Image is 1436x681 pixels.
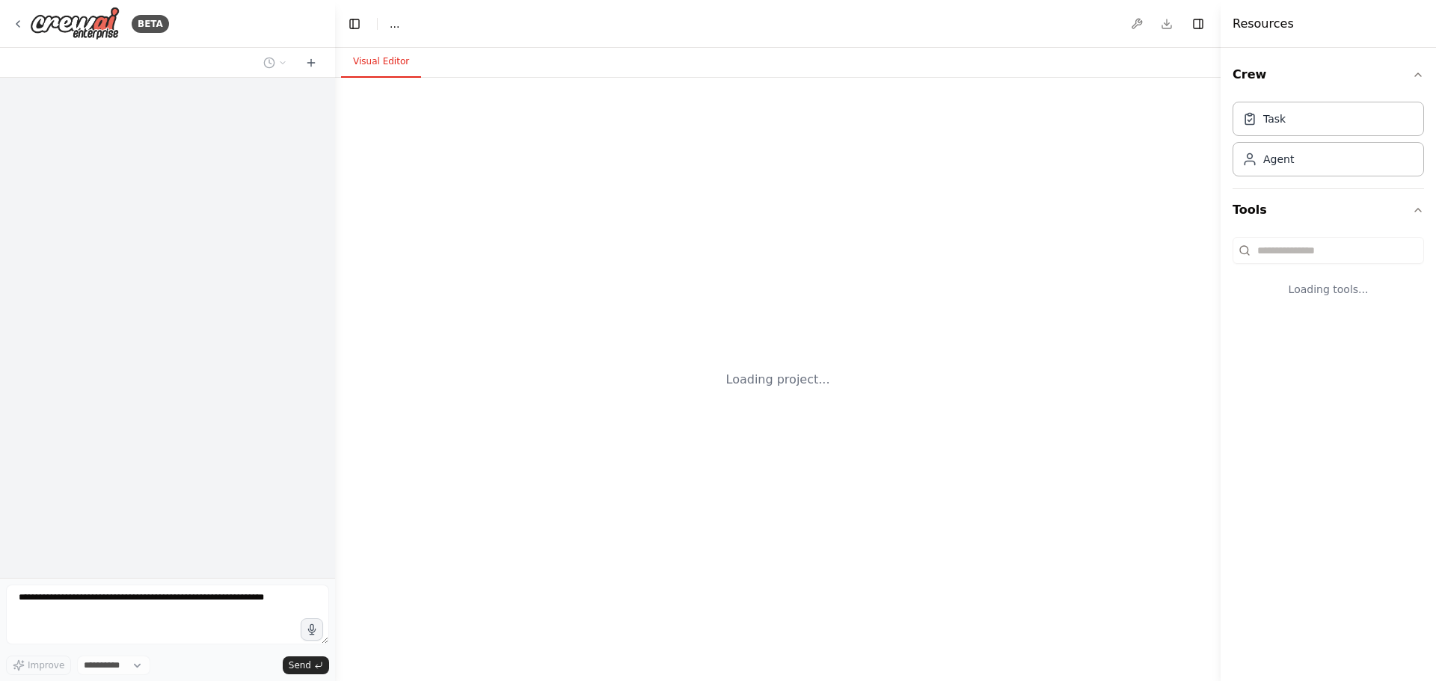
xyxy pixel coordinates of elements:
[1188,13,1209,34] button: Hide right sidebar
[390,16,399,31] span: ...
[257,54,293,72] button: Switch to previous chat
[1263,111,1286,126] div: Task
[6,656,71,675] button: Improve
[289,659,311,671] span: Send
[1233,231,1424,321] div: Tools
[28,659,64,671] span: Improve
[390,16,399,31] nav: breadcrumb
[1263,152,1294,167] div: Agent
[132,15,169,33] div: BETA
[341,46,421,78] button: Visual Editor
[726,371,830,389] div: Loading project...
[1233,15,1294,33] h4: Resources
[1233,189,1424,231] button: Tools
[1233,270,1424,309] div: Loading tools...
[283,656,329,674] button: Send
[1233,96,1424,188] div: Crew
[1233,54,1424,96] button: Crew
[301,618,323,641] button: Click to speak your automation idea
[30,7,120,40] img: Logo
[344,13,365,34] button: Hide left sidebar
[299,54,323,72] button: Start a new chat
